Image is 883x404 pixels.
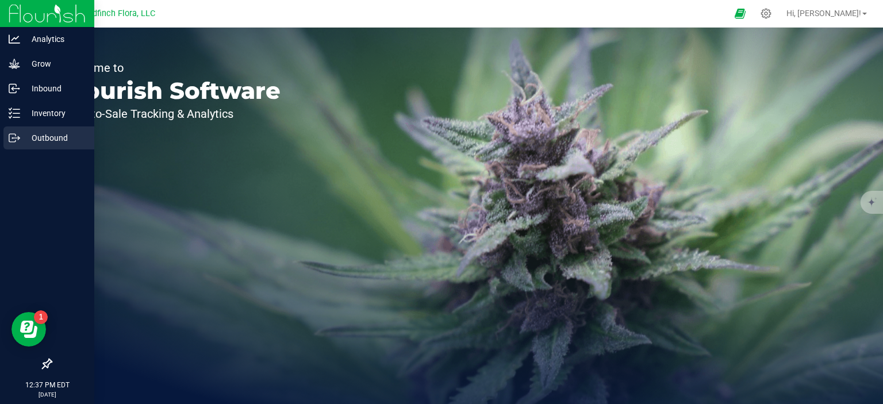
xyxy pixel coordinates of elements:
inline-svg: Inventory [9,107,20,119]
inline-svg: Grow [9,58,20,70]
iframe: Resource center unread badge [34,310,48,324]
span: Open Ecommerce Menu [727,2,753,25]
p: Seed-to-Sale Tracking & Analytics [62,108,281,120]
p: Inventory [20,106,89,120]
span: Hi, [PERSON_NAME]! [786,9,861,18]
p: Flourish Software [62,79,281,102]
inline-svg: Outbound [9,132,20,144]
p: Welcome to [62,62,281,74]
p: [DATE] [5,390,89,399]
inline-svg: Analytics [9,33,20,45]
div: Manage settings [759,8,773,19]
span: Goldfinch Flora, LLC [80,9,155,18]
iframe: Resource center [11,312,46,347]
inline-svg: Inbound [9,83,20,94]
p: Analytics [20,32,89,46]
p: Grow [20,57,89,71]
p: 12:37 PM EDT [5,380,89,390]
p: Inbound [20,82,89,95]
p: Outbound [20,131,89,145]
